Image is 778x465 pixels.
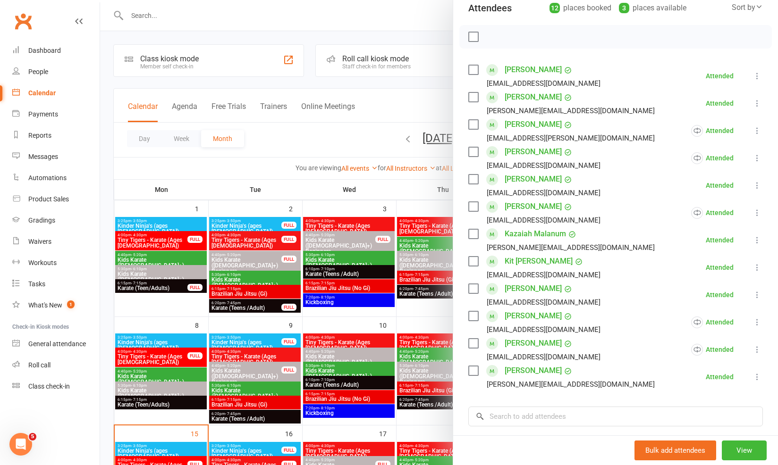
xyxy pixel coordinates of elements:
[691,207,734,219] div: Attended
[9,433,32,456] iframe: Intercom live chat
[468,1,512,15] div: Attendees
[487,378,655,390] div: [PERSON_NAME][EMAIL_ADDRESS][DOMAIN_NAME]
[706,264,734,271] div: Attended
[732,1,763,14] div: Sort by
[12,231,100,252] a: Waivers
[12,167,100,189] a: Automations
[12,104,100,125] a: Payments
[487,296,600,308] div: [EMAIL_ADDRESS][DOMAIN_NAME]
[691,316,734,328] div: Attended
[12,274,100,295] a: Tasks
[505,336,562,351] a: [PERSON_NAME]
[487,241,655,254] div: [PERSON_NAME][EMAIL_ADDRESS][DOMAIN_NAME]
[28,280,45,288] div: Tasks
[706,374,734,380] div: Attended
[12,333,100,355] a: General attendance kiosk mode
[468,407,763,426] input: Search to add attendees
[487,77,600,90] div: [EMAIL_ADDRESS][DOMAIN_NAME]
[12,189,100,210] a: Product Sales
[12,355,100,376] a: Roll call
[28,89,56,97] div: Calendar
[722,440,767,460] button: View
[28,153,58,160] div: Messages
[691,344,734,356] div: Attended
[505,199,562,214] a: [PERSON_NAME]
[12,376,100,397] a: Class kiosk mode
[487,132,655,144] div: [EMAIL_ADDRESS][PERSON_NAME][DOMAIN_NAME]
[28,216,55,224] div: Gradings
[487,351,600,363] div: [EMAIL_ADDRESS][DOMAIN_NAME]
[67,300,75,308] span: 1
[12,83,100,104] a: Calendar
[706,291,734,298] div: Attended
[28,195,69,203] div: Product Sales
[11,9,35,33] a: Clubworx
[12,125,100,146] a: Reports
[28,110,58,118] div: Payments
[550,3,560,13] div: 12
[706,237,734,243] div: Attended
[706,100,734,107] div: Attended
[487,105,655,117] div: [PERSON_NAME][EMAIL_ADDRESS][DOMAIN_NAME]
[505,226,566,241] a: Kazaiah Malanum
[487,324,600,336] div: [EMAIL_ADDRESS][DOMAIN_NAME]
[505,90,562,105] a: [PERSON_NAME]
[28,174,67,182] div: Automations
[28,340,86,348] div: General attendance
[28,382,70,390] div: Class check-in
[487,269,600,281] div: [EMAIL_ADDRESS][DOMAIN_NAME]
[12,210,100,231] a: Gradings
[505,62,562,77] a: [PERSON_NAME]
[505,308,562,324] a: [PERSON_NAME]
[706,182,734,189] div: Attended
[619,1,686,15] div: places available
[691,152,734,164] div: Attended
[12,146,100,167] a: Messages
[28,68,48,75] div: People
[12,61,100,83] a: People
[28,361,51,369] div: Roll call
[29,433,36,440] span: 5
[706,73,734,79] div: Attended
[28,47,61,54] div: Dashboard
[619,3,629,13] div: 3
[505,144,562,159] a: [PERSON_NAME]
[505,281,562,296] a: [PERSON_NAME]
[550,1,611,15] div: places booked
[28,259,57,266] div: Workouts
[634,440,716,460] button: Bulk add attendees
[487,214,600,226] div: [EMAIL_ADDRESS][DOMAIN_NAME]
[28,132,51,139] div: Reports
[12,295,100,316] a: What's New1
[12,40,100,61] a: Dashboard
[28,301,62,309] div: What's New
[505,363,562,378] a: [PERSON_NAME]
[487,159,600,172] div: [EMAIL_ADDRESS][DOMAIN_NAME]
[28,238,51,245] div: Waivers
[505,117,562,132] a: [PERSON_NAME]
[487,187,600,199] div: [EMAIL_ADDRESS][DOMAIN_NAME]
[691,125,734,137] div: Attended
[12,252,100,274] a: Workouts
[505,172,562,187] a: [PERSON_NAME]
[505,254,573,269] a: Kit [PERSON_NAME]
